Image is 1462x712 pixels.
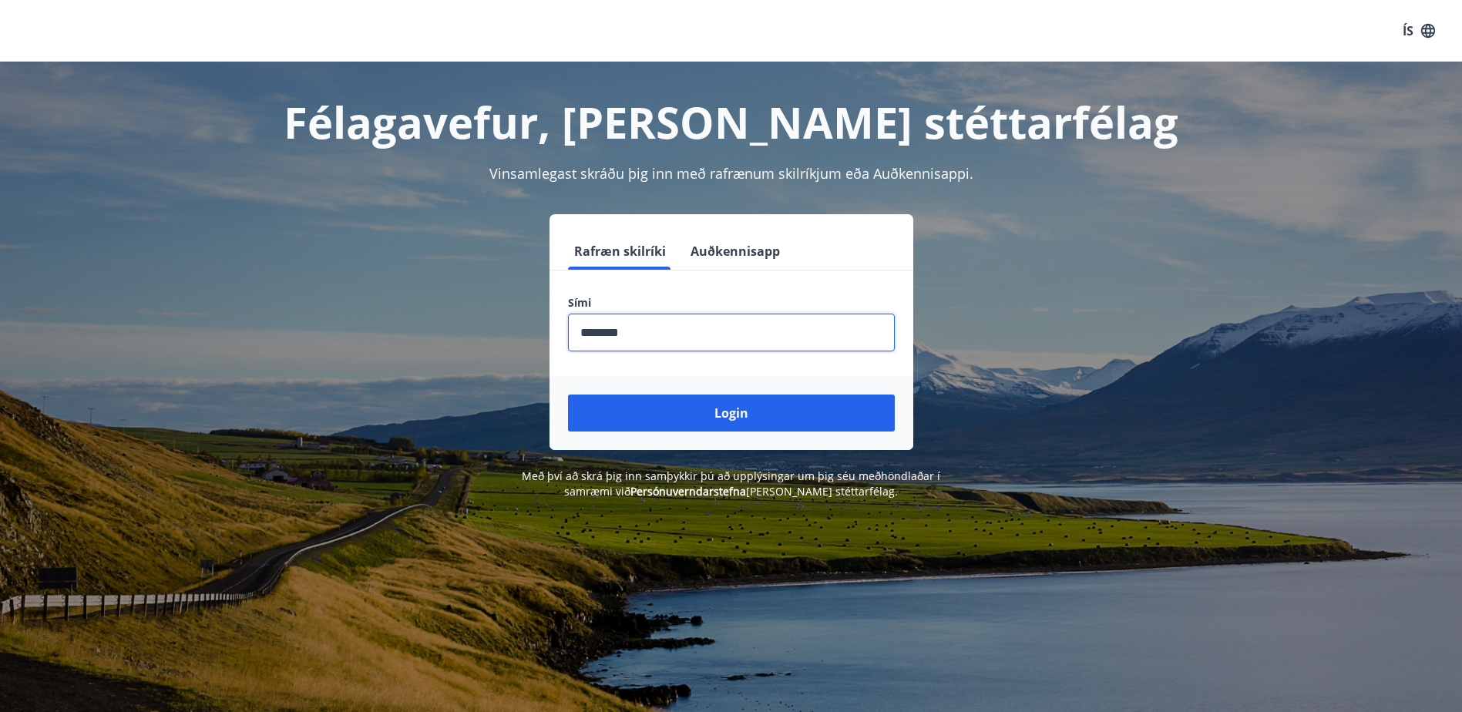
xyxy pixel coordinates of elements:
[195,92,1268,151] h1: Félagavefur, [PERSON_NAME] stéttarfélag
[568,395,895,432] button: Login
[522,469,940,499] span: Með því að skrá þig inn samþykkir þú að upplýsingar um þig séu meðhöndlaðar í samræmi við [PERSON...
[1394,17,1444,45] button: ÍS
[684,233,786,270] button: Auðkennisapp
[489,164,973,183] span: Vinsamlegast skráðu þig inn með rafrænum skilríkjum eða Auðkennisappi.
[630,484,746,499] a: Persónuverndarstefna
[568,233,672,270] button: Rafræn skilríki
[568,295,895,311] label: Sími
